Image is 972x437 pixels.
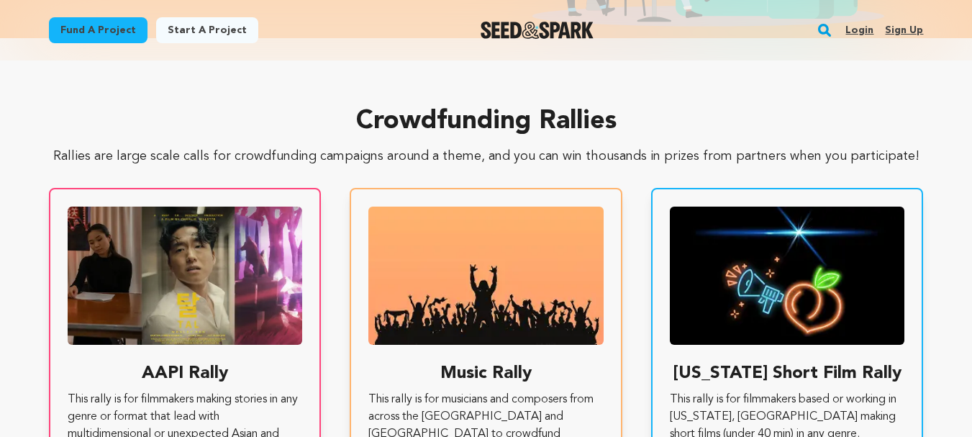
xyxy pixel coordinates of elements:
[368,362,604,385] h3: Music Rally
[481,22,594,39] img: Seed&Spark Logo Dark Mode
[49,107,924,136] h2: Crowdfunding Rallies
[156,17,258,43] a: Start a project
[68,207,303,345] img: AAPI Renaissance Rally banner
[68,362,303,385] h3: AAPI Rally
[481,22,594,39] a: Seed&Spark Homepage
[670,362,905,385] h3: [US_STATE] Short Film Rally
[368,207,604,345] img: New Music Engine Crowdfunding Rally banner
[49,17,147,43] a: Fund a project
[49,148,924,165] p: Rallies are large scale calls for crowdfunding campaigns around a theme, and you can win thousand...
[885,19,923,42] a: Sign up
[670,207,905,345] img: Film Impact Georgia Rally banner
[845,19,873,42] a: Login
